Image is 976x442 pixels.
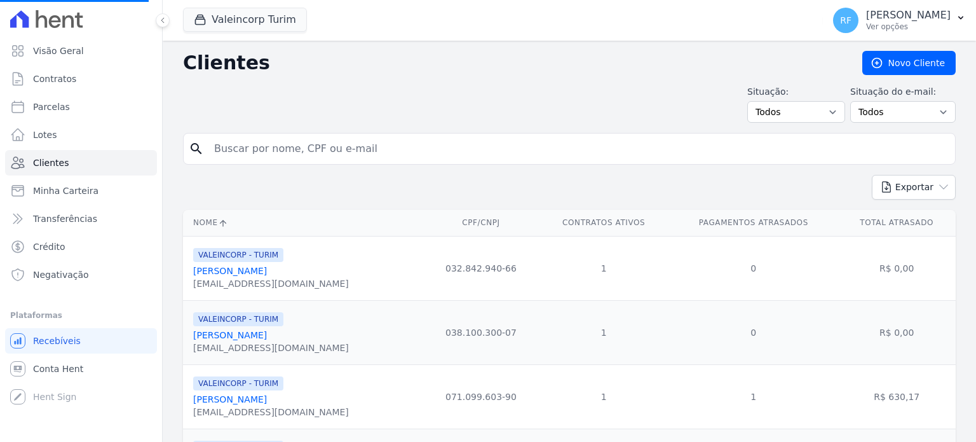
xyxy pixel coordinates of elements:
td: 038.100.300-07 [424,300,538,364]
td: 032.842.940-66 [424,236,538,300]
span: Visão Geral [33,45,84,57]
span: Contratos [33,73,76,85]
th: Nome [183,210,424,236]
span: Transferências [33,212,97,225]
th: CPF/CNPJ [424,210,538,236]
span: RF [840,16,851,25]
td: 0 [669,236,837,300]
td: R$ 0,00 [837,300,956,364]
h2: Clientes [183,52,842,74]
a: Clientes [5,150,157,176]
td: R$ 630,17 [837,364,956,429]
th: Pagamentos Atrasados [669,210,837,236]
td: R$ 0,00 [837,236,956,300]
span: Conta Hent [33,363,83,375]
td: 1 [669,364,837,429]
p: [PERSON_NAME] [866,9,951,22]
input: Buscar por nome, CPF ou e-mail [207,136,950,162]
th: Contratos Ativos [538,210,669,236]
a: Recebíveis [5,328,157,354]
div: [EMAIL_ADDRESS][DOMAIN_NAME] [193,277,349,290]
a: Lotes [5,122,157,148]
a: Contratos [5,66,157,92]
th: Total Atrasado [837,210,956,236]
i: search [189,141,204,156]
td: 1 [538,236,669,300]
span: Lotes [33,128,57,141]
div: [EMAIL_ADDRESS][DOMAIN_NAME] [193,342,349,354]
a: [PERSON_NAME] [193,394,267,404]
td: 071.099.603-90 [424,364,538,429]
td: 1 [538,364,669,429]
span: VALEINCORP - TURIM [193,376,283,390]
a: Visão Geral [5,38,157,64]
div: [EMAIL_ADDRESS][DOMAIN_NAME] [193,406,349,418]
button: Exportar [872,175,956,200]
span: Clientes [33,156,69,169]
a: Negativação [5,262,157,287]
span: VALEINCORP - TURIM [193,312,283,326]
a: Minha Carteira [5,178,157,204]
p: Ver opções [866,22,951,32]
span: VALEINCORP - TURIM [193,248,283,262]
td: 0 [669,300,837,364]
span: Negativação [33,268,89,281]
span: Minha Carteira [33,184,98,197]
label: Situação: [747,85,845,99]
button: Valeincorp Turim [183,8,307,32]
a: [PERSON_NAME] [193,266,267,276]
span: Crédito [33,240,65,253]
a: Crédito [5,234,157,259]
a: Conta Hent [5,356,157,382]
td: 1 [538,300,669,364]
div: Plataformas [10,308,152,323]
a: Parcelas [5,94,157,120]
span: Parcelas [33,100,70,113]
a: Transferências [5,206,157,231]
button: RF [PERSON_NAME] Ver opções [823,3,976,38]
label: Situação do e-mail: [850,85,956,99]
a: Novo Cliente [862,51,956,75]
span: Recebíveis [33,335,81,347]
a: [PERSON_NAME] [193,330,267,340]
